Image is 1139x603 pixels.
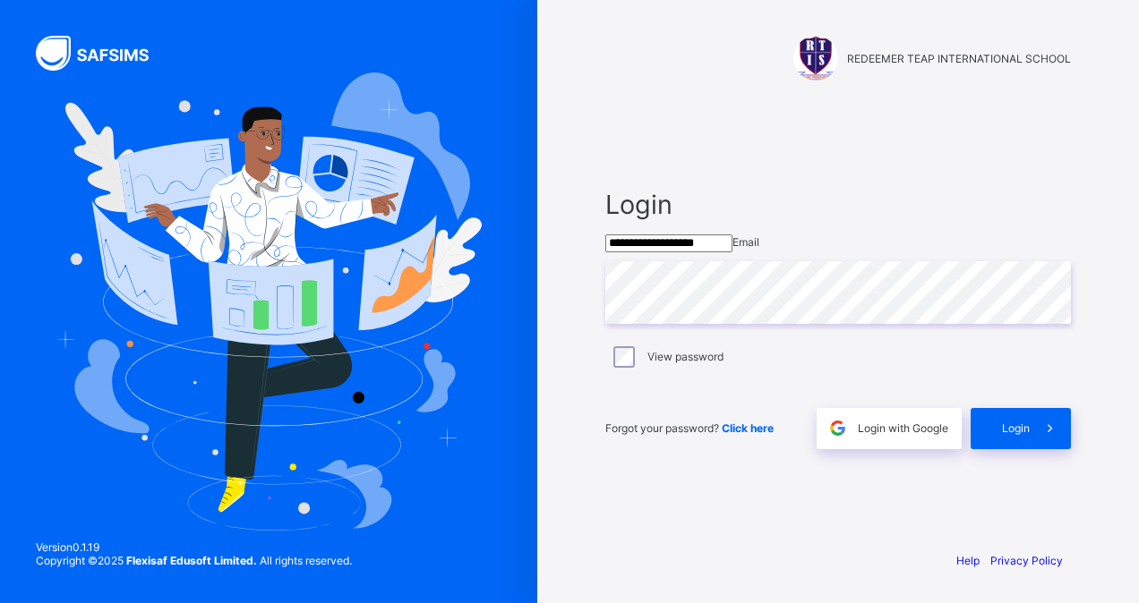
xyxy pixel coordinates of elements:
img: SAFSIMS Logo [36,36,170,71]
span: Login [1002,421,1030,435]
span: Email [732,235,759,249]
img: Hero Image [56,72,482,531]
label: View password [647,350,724,363]
a: Help [956,554,980,567]
strong: Flexisaf Edusoft Limited. [126,554,257,567]
span: REDEEMER TEAP INTERNATIONAL SCHOOL [847,52,1071,65]
a: Click here [722,421,774,435]
span: Login with Google [858,421,948,435]
img: google.396cfc9801f0270233282035f929180a.svg [827,418,848,438]
span: Login [605,189,1071,220]
span: Copyright © 2025 All rights reserved. [36,554,352,567]
span: Version 0.1.19 [36,540,352,554]
span: Forgot your password? [605,421,774,435]
a: Privacy Policy [990,554,1063,567]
